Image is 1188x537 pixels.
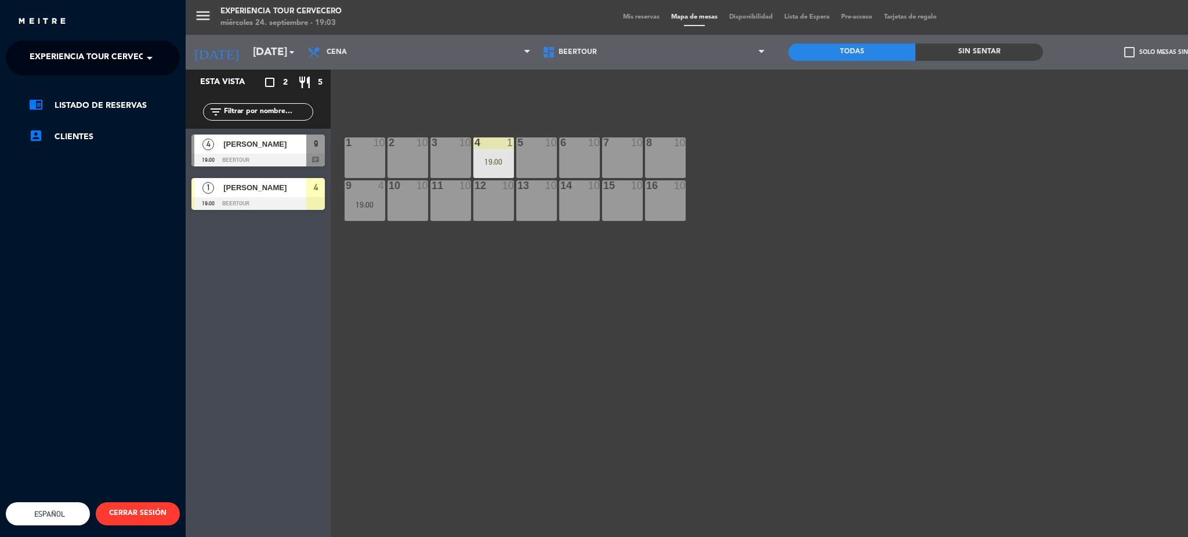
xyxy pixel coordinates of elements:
span: 9 [314,137,318,151]
span: [PERSON_NAME] [223,138,306,150]
button: CERRAR SESIÓN [96,502,180,525]
a: Clientes [29,130,180,144]
i: filter_list [209,105,223,119]
span: Experiencia Tour Cervecero [30,46,162,70]
i: account_box [29,129,43,143]
span: 5 [318,76,323,89]
span: 4 [314,180,318,194]
i: restaurant [298,75,312,89]
input: Filtrar por nombre... [223,106,313,118]
span: 4 [202,139,214,150]
span: 1 [202,182,214,194]
img: MEITRE [17,17,67,26]
div: Esta vista [191,75,269,89]
i: crop_square [263,75,277,89]
span: Español [31,510,65,518]
span: [PERSON_NAME] [223,182,306,194]
i: chrome_reader_mode [29,97,43,111]
span: 2 [283,76,288,89]
a: Listado de Reservas [29,99,180,113]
